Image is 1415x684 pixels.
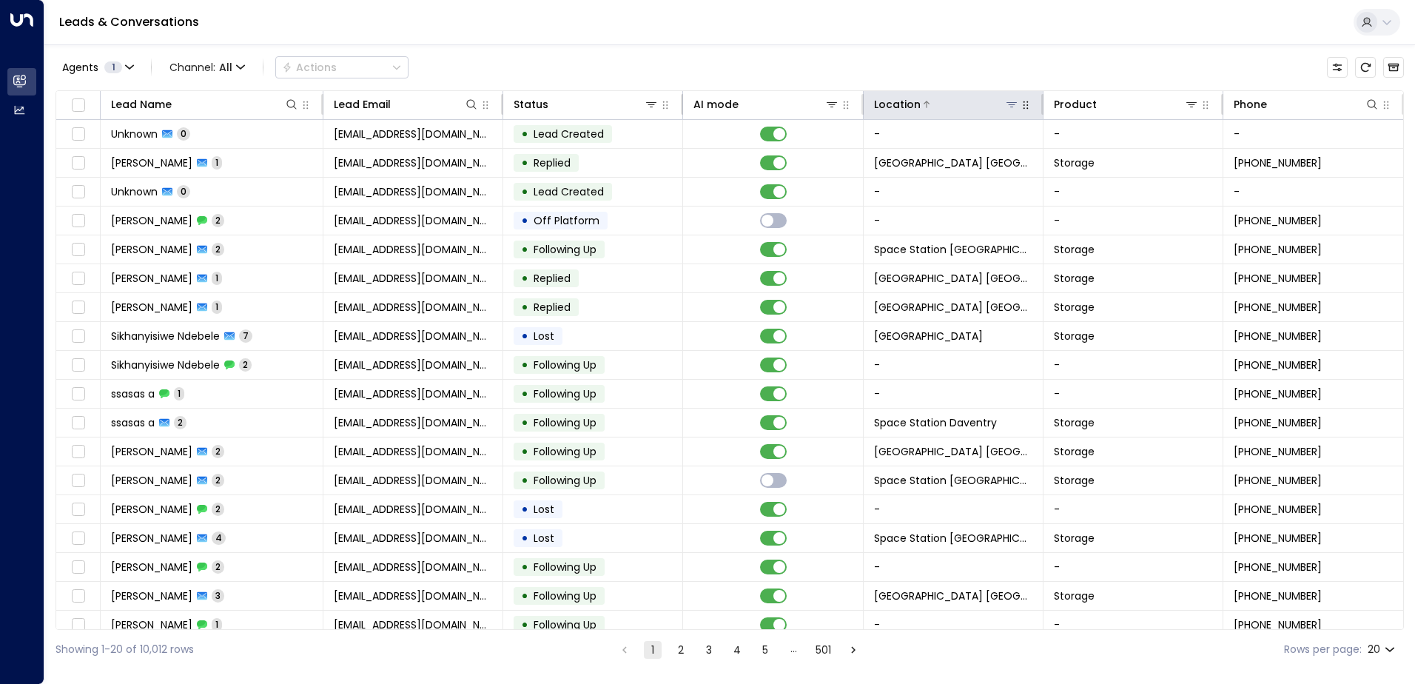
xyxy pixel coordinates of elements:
[521,208,528,233] div: •
[1223,120,1403,148] td: -
[111,531,192,546] span: Emma Silk
[1043,178,1223,206] td: -
[874,329,983,343] span: Space Station Slough
[728,641,746,659] button: Go to page 4
[334,127,492,141] span: hello@thesocialberry.co.uk
[521,121,528,147] div: •
[864,351,1043,379] td: -
[534,155,571,170] span: Replied
[111,242,192,257] span: Rachel Waddell
[111,271,192,286] span: Ruth Trow
[56,57,139,78] button: Agents1
[644,641,662,659] button: page 1
[1234,329,1322,343] span: +447780939256
[1054,473,1095,488] span: Storage
[275,56,409,78] button: Actions
[282,61,337,74] div: Actions
[177,127,190,140] span: 0
[521,497,528,522] div: •
[1043,495,1223,523] td: -
[521,554,528,580] div: •
[1234,213,1322,228] span: +447495490026
[1234,358,1322,372] span: +447780939256
[864,207,1043,235] td: -
[219,61,232,73] span: All
[874,531,1032,546] span: Space Station Garretts Green
[1054,589,1095,603] span: Storage
[874,415,997,430] span: Space Station Daventry
[672,641,690,659] button: Go to page 2
[1234,415,1322,430] span: +441327829457
[111,473,192,488] span: Leanne Storey
[1383,57,1404,78] button: Archived Leads
[874,473,1032,488] span: Space Station Garretts Green
[534,358,596,372] span: Following Up
[111,415,155,430] span: ssasas a
[212,560,224,573] span: 2
[275,56,409,78] div: Button group with a nested menu
[534,531,554,546] span: Lost
[212,474,224,486] span: 2
[756,641,774,659] button: Go to page 5
[874,95,1019,113] div: Location
[212,589,224,602] span: 3
[212,503,224,515] span: 2
[534,415,596,430] span: Following Up
[334,155,492,170] span: benkaye05@gmail.com
[534,502,554,517] span: Lost
[69,269,87,288] span: Toggle select row
[534,444,596,459] span: Following Up
[334,560,492,574] span: emmasilke@hotmail.com
[334,444,492,459] span: hunena@gmail.com
[111,95,172,113] div: Lead Name
[521,583,528,608] div: •
[212,445,224,457] span: 2
[700,641,718,659] button: Go to page 3
[874,155,1032,170] span: Space Station Kilburn
[334,271,492,286] span: ruthstrow@gmail.com
[69,96,87,115] span: Toggle select all
[864,495,1043,523] td: -
[174,387,184,400] span: 1
[334,589,492,603] span: lafedih@gmail.com
[1234,155,1322,170] span: +447981151530
[534,473,596,488] span: Following Up
[212,272,222,284] span: 1
[1054,300,1095,315] span: Storage
[534,560,596,574] span: Following Up
[334,473,492,488] span: lms1@live.co.uk
[534,617,596,632] span: Following Up
[1368,639,1398,660] div: 20
[334,358,492,372] span: ndebelekhanyi@yahoo.co.uk
[111,95,299,113] div: Lead Name
[1234,589,1322,603] span: +447235999071
[239,329,252,342] span: 7
[521,381,528,406] div: •
[111,213,192,228] span: Rachel Waddell
[874,589,1032,603] span: Space Station St Johns Wood
[1054,415,1095,430] span: Storage
[514,95,548,113] div: Status
[69,356,87,375] span: Toggle select row
[521,150,528,175] div: •
[1043,553,1223,581] td: -
[111,589,192,603] span: Ariel Dalton
[69,414,87,432] span: Toggle select row
[615,640,863,659] nav: pagination navigation
[69,443,87,461] span: Toggle select row
[874,242,1032,257] span: Space Station Wakefield
[864,120,1043,148] td: -
[69,154,87,172] span: Toggle select row
[1043,351,1223,379] td: -
[1043,611,1223,639] td: -
[69,385,87,403] span: Toggle select row
[59,13,199,30] a: Leads & Conversations
[69,241,87,259] span: Toggle select row
[1054,95,1097,113] div: Product
[521,266,528,291] div: •
[111,560,192,574] span: Emma Silk
[1234,386,1322,401] span: +441327829457
[1284,642,1362,657] label: Rows per page:
[534,213,599,228] span: Off Platform
[334,213,492,228] span: rachelwaddell33@icloid.com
